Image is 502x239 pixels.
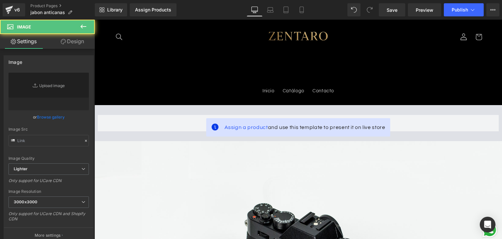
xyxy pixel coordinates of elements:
[262,3,278,16] a: Laptop
[188,68,210,75] span: Catálogo
[14,166,27,171] b: Lighter
[30,3,95,9] a: Product Pages
[480,217,495,232] div: Open Intercom Messenger
[247,3,262,16] a: Desktop
[363,3,376,16] button: Redo
[130,105,174,110] span: Assign a product
[184,64,214,79] a: Catálogo
[168,68,180,75] span: Inicio
[49,34,96,49] a: Design
[386,201,404,219] div: Open WhatsApp chat
[444,3,484,16] button: Publish
[13,6,21,14] div: v6
[164,64,184,79] a: Inicio
[37,111,65,123] a: Browse gallery
[107,7,123,13] span: Library
[386,201,404,219] a: Send a message via WhatsApp
[14,199,37,204] b: 3000x3000
[278,3,294,16] a: Tablet
[347,3,360,16] button: Undo
[452,7,468,12] span: Publish
[8,127,89,132] div: Image Src
[8,211,89,226] div: Only support for UCare CDN and Shopify CDN
[3,3,25,16] a: v6
[8,135,89,146] input: Link
[8,56,22,65] div: Image
[17,10,32,25] summary: Búsqueda
[214,64,243,79] a: Contacto
[8,178,89,188] div: Only support for UCare CDN
[8,189,89,194] div: Image Resolution
[35,232,61,238] p: More settings
[486,3,499,16] button: More
[294,3,310,16] a: Mobile
[387,7,397,13] span: Save
[135,7,171,12] div: Assign Products
[218,68,240,75] span: Contacto
[95,3,127,16] a: New Library
[17,24,31,29] span: Image
[416,7,433,13] span: Preview
[8,114,89,120] div: or
[8,156,89,161] div: Image Quality
[130,104,291,112] span: and use this template to present it on live store
[408,3,441,16] a: Preview
[30,10,65,15] span: jabon anticanas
